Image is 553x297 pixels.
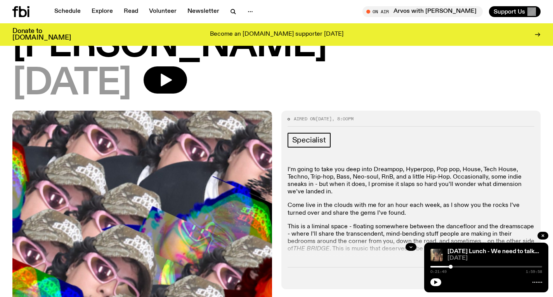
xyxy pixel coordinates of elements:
p: Become an [DOMAIN_NAME] supporter [DATE] [210,31,343,38]
span: [DATE] [12,66,131,101]
a: Schedule [50,6,85,17]
span: [DATE] [447,255,542,261]
a: Specialist [288,133,331,148]
a: [DATE] Lunch - We need to talk... [447,248,539,255]
button: Support Us [489,6,541,17]
span: Support Us [494,8,525,15]
a: Newsletter [183,6,224,17]
span: [DATE] [316,116,332,122]
a: Read [119,6,143,17]
span: , 8:00pm [332,116,354,122]
span: 1:59:58 [526,270,542,274]
p: This is a liminal space - floating somewhere between the dancefloor and the dreamscape - where I’... [288,223,535,253]
p: Come live in the clouds with me for an hour each week, as I show you the rocks I’ve turned over a... [288,202,535,217]
a: Volunteer [144,6,181,17]
span: Specialist [292,136,326,144]
button: On AirArvos with [PERSON_NAME] [362,6,483,17]
h3: Donate to [DOMAIN_NAME] [12,28,71,41]
a: Explore [87,6,118,17]
p: I’m going to take you deep into Dreampop, Hyperpop, Pop pop, House, Tech House, Techno, Trip-hop,... [288,166,535,196]
span: 0:21:49 [430,270,447,274]
span: Aired on [294,116,316,122]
